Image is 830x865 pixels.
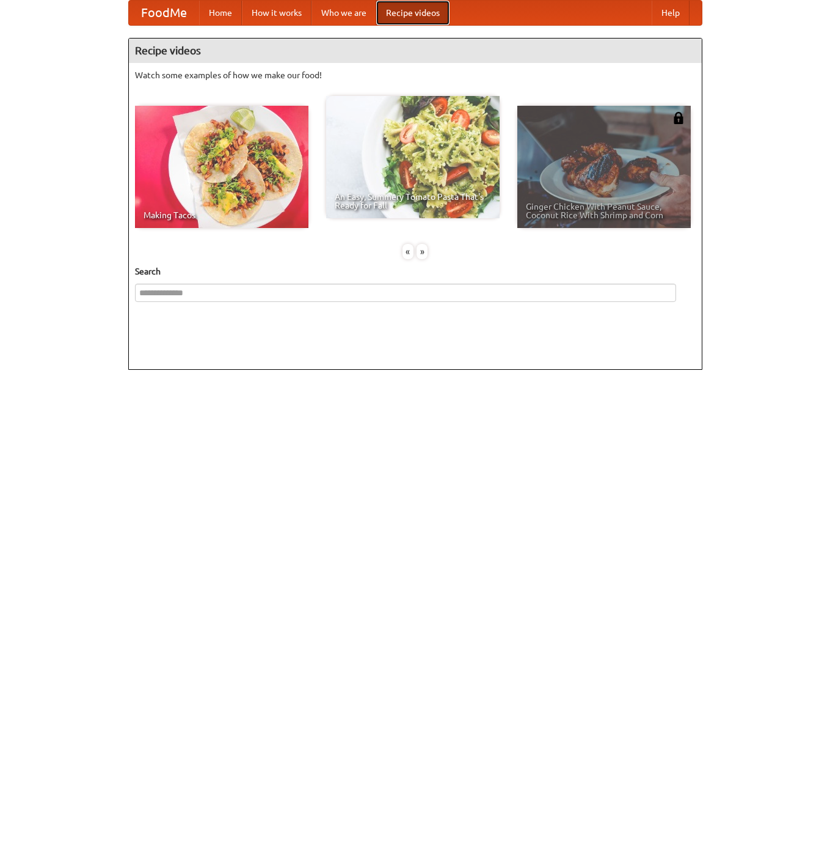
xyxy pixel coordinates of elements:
a: Who we are [311,1,376,25]
img: 483408.png [672,112,685,124]
h4: Recipe videos [129,39,702,63]
a: Recipe videos [376,1,450,25]
p: Watch some examples of how we make our food! [135,69,696,81]
a: Help [652,1,690,25]
span: Making Tacos [144,211,300,219]
div: « [402,244,413,259]
h5: Search [135,265,696,278]
a: How it works [242,1,311,25]
a: Making Tacos [135,106,308,228]
div: » [417,244,428,259]
span: An Easy, Summery Tomato Pasta That's Ready for Fall [335,193,491,210]
a: An Easy, Summery Tomato Pasta That's Ready for Fall [326,96,500,218]
a: FoodMe [129,1,199,25]
a: Home [199,1,242,25]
